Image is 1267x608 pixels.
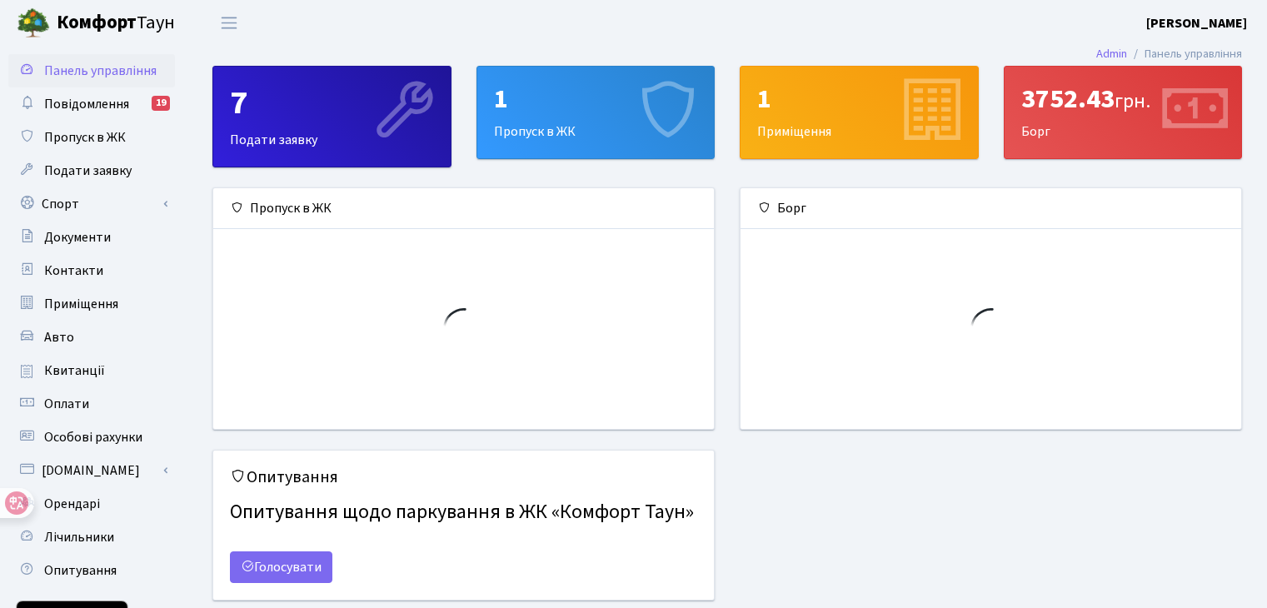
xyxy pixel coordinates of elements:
h5: Опитування [230,467,697,487]
div: 1 [494,83,698,115]
a: 7Подати заявку [212,66,451,167]
div: 19 [152,96,170,111]
a: Авто [8,321,175,354]
b: Комфорт [57,9,137,36]
div: 3752.43 [1021,83,1225,115]
a: 1Приміщення [740,66,979,159]
a: Опитування [8,554,175,587]
a: [DOMAIN_NAME] [8,454,175,487]
b: [PERSON_NAME] [1146,14,1247,32]
span: Авто [44,328,74,346]
div: Пропуск в ЖК [213,188,714,229]
div: Пропуск в ЖК [477,67,715,158]
a: Admin [1096,45,1127,62]
a: Лічильники [8,521,175,554]
a: Орендарі [8,487,175,521]
span: Таун [57,9,175,37]
div: Приміщення [741,67,978,158]
a: [PERSON_NAME] [1146,13,1247,33]
span: Пропуск в ЖК [44,128,126,147]
nav: breadcrumb [1071,37,1267,72]
span: Оплати [44,395,89,413]
div: 7 [230,83,434,123]
a: Подати заявку [8,154,175,187]
button: Переключити навігацію [208,9,250,37]
a: Пропуск в ЖК [8,121,175,154]
span: Подати заявку [44,162,132,180]
span: Документи [44,228,111,247]
a: Документи [8,221,175,254]
div: Борг [1005,67,1242,158]
a: Голосувати [230,551,332,583]
span: Особові рахунки [44,428,142,446]
span: Опитування [44,561,117,580]
span: Панель управління [44,62,157,80]
a: 1Пропуск в ЖК [476,66,716,159]
li: Панель управління [1127,45,1242,63]
a: Контакти [8,254,175,287]
span: Приміщення [44,295,118,313]
span: Квитанції [44,361,105,380]
a: Спорт [8,187,175,221]
a: Панель управління [8,54,175,87]
span: Орендарі [44,495,100,513]
span: грн. [1115,87,1150,116]
span: Повідомлення [44,95,129,113]
h4: Опитування щодо паркування в ЖК «Комфорт Таун» [230,494,697,531]
div: Борг [741,188,1241,229]
div: Подати заявку [213,67,451,167]
a: Приміщення [8,287,175,321]
a: Оплати [8,387,175,421]
a: Квитанції [8,354,175,387]
span: Контакти [44,262,103,280]
a: Повідомлення19 [8,87,175,121]
a: Особові рахунки [8,421,175,454]
span: Лічильники [44,528,114,546]
div: 1 [757,83,961,115]
img: logo.png [17,7,50,40]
